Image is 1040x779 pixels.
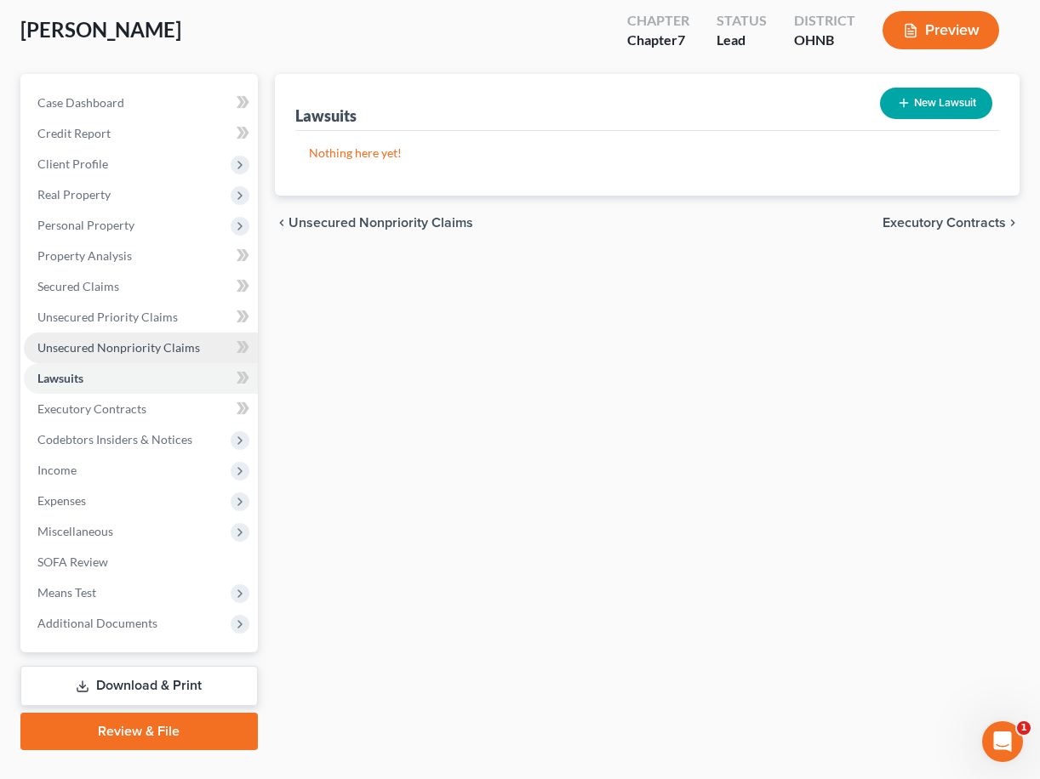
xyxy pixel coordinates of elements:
[1017,721,1031,735] span: 1
[37,126,111,140] span: Credit Report
[24,118,258,149] a: Credit Report
[883,216,1020,230] button: Executory Contracts chevron_right
[289,216,473,230] span: Unsecured Nonpriority Claims
[37,187,111,202] span: Real Property
[883,216,1006,230] span: Executory Contracts
[880,88,992,119] button: New Lawsuit
[24,241,258,271] a: Property Analysis
[24,88,258,118] a: Case Dashboard
[37,524,113,538] span: Miscellaneous
[37,371,83,385] span: Lawsuits
[717,31,767,50] div: Lead
[717,11,767,31] div: Status
[24,333,258,363] a: Unsecured Nonpriority Claims
[37,310,178,324] span: Unsecured Priority Claims
[37,493,86,508] span: Expenses
[24,363,258,394] a: Lawsuits
[37,585,96,600] span: Means Test
[37,463,77,477] span: Income
[982,721,1023,762] iframe: Intercom live chat
[37,432,192,446] span: Codebtors Insiders & Notices
[627,31,689,50] div: Chapter
[37,401,146,416] span: Executory Contracts
[37,218,134,232] span: Personal Property
[37,248,132,263] span: Property Analysis
[20,713,258,750] a: Review & File
[794,31,855,50] div: OHNB
[37,616,157,630] span: Additional Documents
[1006,216,1020,230] i: chevron_right
[275,216,473,230] button: chevron_left Unsecured Nonpriority Claims
[309,145,986,162] p: Nothing here yet!
[37,156,108,171] span: Client Profile
[37,340,200,355] span: Unsecured Nonpriority Claims
[627,11,689,31] div: Chapter
[24,302,258,333] a: Unsecured Priority Claims
[20,666,258,706] a: Download & Print
[37,554,108,569] span: SOFA Review
[677,31,685,48] span: 7
[794,11,855,31] div: District
[275,216,289,230] i: chevron_left
[24,394,258,424] a: Executory Contracts
[295,105,357,126] div: Lawsuits
[37,95,124,110] span: Case Dashboard
[883,11,999,49] button: Preview
[24,547,258,577] a: SOFA Review
[20,17,181,42] span: [PERSON_NAME]
[24,271,258,302] a: Secured Claims
[37,279,119,293] span: Secured Claims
